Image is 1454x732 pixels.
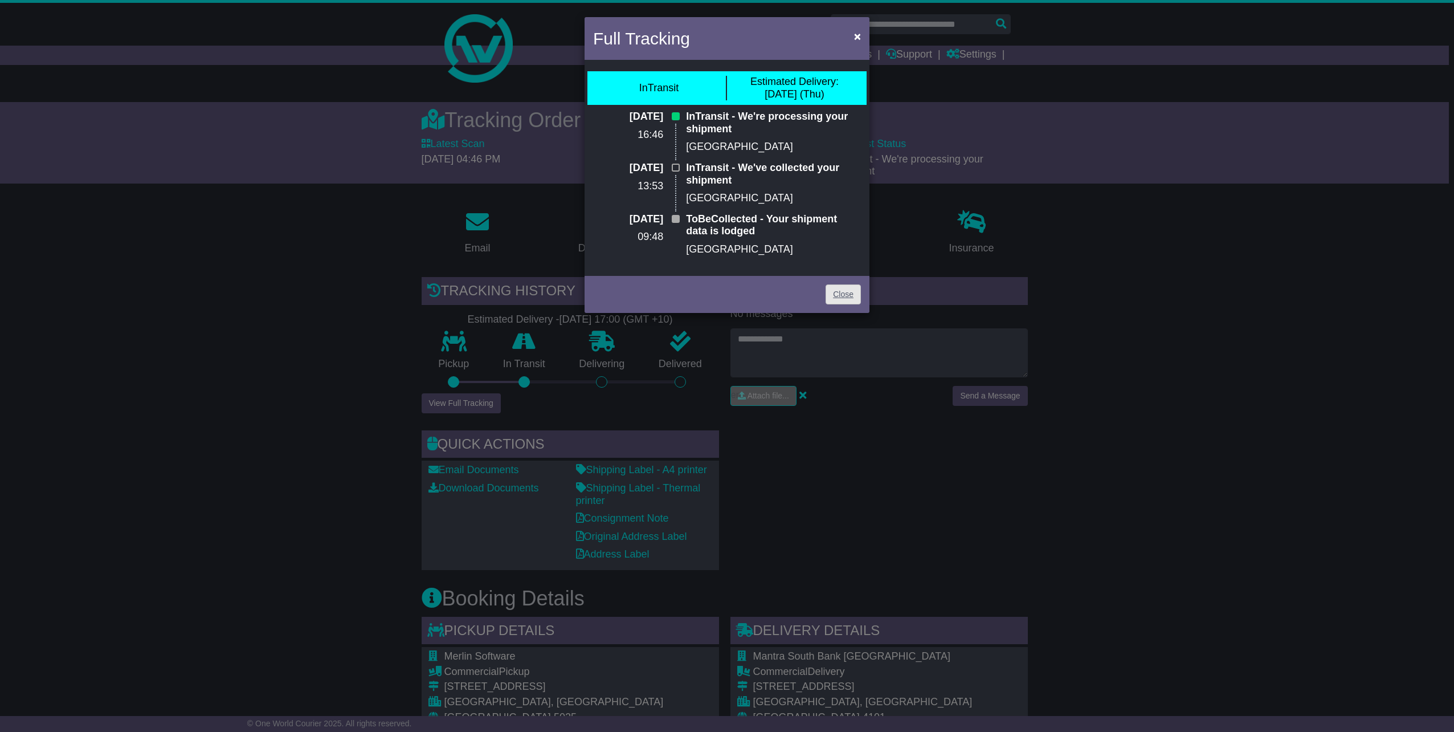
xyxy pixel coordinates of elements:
h4: Full Tracking [593,26,690,51]
span: Estimated Delivery: [750,76,839,87]
p: [DATE] [593,213,663,226]
p: 09:48 [593,231,663,243]
p: [DATE] [593,111,663,123]
p: [DATE] [593,162,663,174]
p: 16:46 [593,129,663,141]
div: [DATE] (Thu) [750,76,839,100]
button: Close [848,25,867,48]
p: [GEOGRAPHIC_DATA] [686,243,861,256]
p: InTransit - We're processing your shipment [686,111,861,135]
p: 13:53 [593,180,663,193]
a: Close [826,284,861,304]
p: [GEOGRAPHIC_DATA] [686,141,861,153]
p: InTransit - We've collected your shipment [686,162,861,186]
p: [GEOGRAPHIC_DATA] [686,192,861,205]
div: InTransit [639,82,679,95]
p: ToBeCollected - Your shipment data is lodged [686,213,861,238]
span: × [854,30,861,43]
